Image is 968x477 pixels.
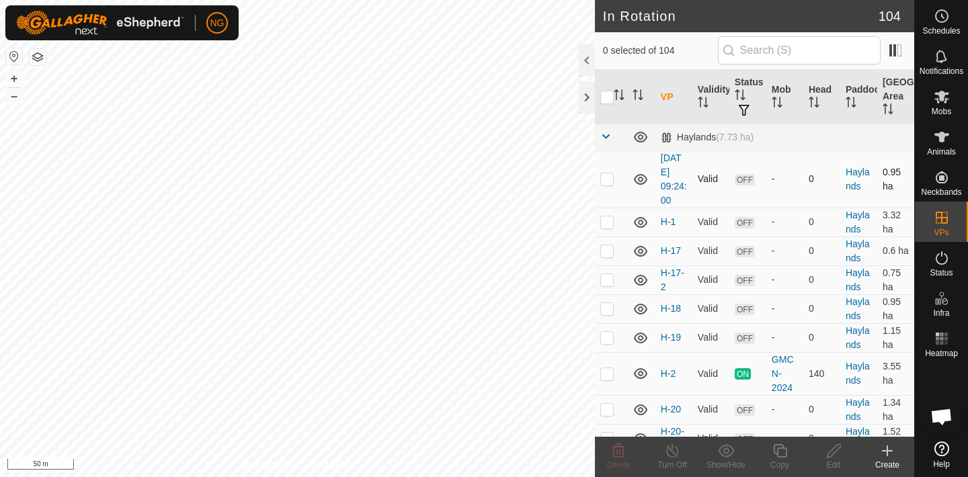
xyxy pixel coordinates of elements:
h2: In Rotation [603,8,879,24]
td: Valid [692,150,729,208]
div: - [772,172,798,186]
div: - [772,302,798,316]
span: OFF [735,275,755,286]
td: 1.15 ha [877,323,914,352]
span: (7.73 ha) [716,132,754,142]
th: Paddock [840,70,877,125]
p-sorticon: Activate to sort [772,99,782,110]
th: Status [729,70,766,125]
p-sorticon: Activate to sort [614,91,624,102]
div: Copy [753,459,807,471]
div: - [772,273,798,287]
a: Help [915,436,968,474]
div: GMCN-2024 [772,353,798,395]
td: 0 [803,265,840,294]
td: Valid [692,395,729,424]
span: Notifications [920,67,963,75]
th: [GEOGRAPHIC_DATA] Area [877,70,914,125]
span: OFF [735,174,755,185]
span: 104 [879,6,901,26]
a: Haylands [846,397,870,422]
p-sorticon: Activate to sort [883,105,893,116]
td: Valid [692,323,729,352]
td: Valid [692,236,729,265]
a: H-17 [661,245,681,256]
td: 0.75 ha [877,265,914,294]
td: Valid [692,424,729,453]
td: Valid [692,352,729,395]
span: Neckbands [921,188,961,196]
p-sorticon: Activate to sort [846,99,856,110]
span: OFF [735,433,755,445]
a: H-20-2 [661,426,684,451]
img: Gallagher Logo [16,11,184,35]
td: 1.34 ha [877,395,914,424]
a: [DATE] 09:24:00 [661,153,687,206]
button: – [6,88,22,104]
a: Haylands [846,267,870,292]
button: + [6,71,22,87]
span: Delete [607,460,631,470]
td: 0 [803,395,840,424]
div: Turn Off [645,459,699,471]
div: Edit [807,459,860,471]
span: Mobs [932,107,951,116]
p-sorticon: Activate to sort [735,91,745,102]
span: Schedules [922,27,960,35]
td: 0 [803,150,840,208]
div: Open chat [922,396,962,437]
a: Haylands [846,325,870,350]
th: Mob [766,70,803,125]
span: ON [735,368,751,380]
td: 0 [803,424,840,453]
div: - [772,331,798,345]
p-sorticon: Activate to sort [633,91,643,102]
a: Privacy Policy [244,460,294,472]
a: H-20 [661,404,681,415]
a: H-2 [661,368,676,379]
span: VPs [934,228,949,236]
td: 0.6 ha [877,236,914,265]
td: 0 [803,236,840,265]
a: H-18 [661,303,681,314]
p-sorticon: Activate to sort [809,99,819,110]
td: Valid [692,208,729,236]
th: Head [803,70,840,125]
a: Contact Us [311,460,350,472]
td: 0 [803,294,840,323]
span: Heatmap [925,349,958,357]
span: OFF [735,217,755,228]
td: 0.95 ha [877,150,914,208]
span: Status [930,269,953,277]
div: Create [860,459,914,471]
td: 1.52 ha [877,424,914,453]
span: OFF [735,404,755,416]
span: NG [210,16,225,30]
a: Haylands [846,210,870,234]
div: - [772,244,798,258]
a: Haylands [846,238,870,263]
span: OFF [735,304,755,315]
p-sorticon: Activate to sort [698,99,709,110]
button: Reset Map [6,48,22,64]
span: 0 selected of 104 [603,44,718,58]
span: Infra [933,309,949,317]
div: Show/Hide [699,459,753,471]
div: Haylands [661,132,754,143]
div: - [772,431,798,445]
div: - [772,402,798,417]
div: - [772,215,798,229]
td: 0 [803,208,840,236]
span: OFF [735,246,755,257]
span: Animals [927,148,956,156]
td: 140 [803,352,840,395]
input: Search (S) [718,36,881,64]
a: H-17-2 [661,267,684,292]
a: Haylands [846,361,870,386]
span: Help [933,460,950,468]
td: 3.32 ha [877,208,914,236]
td: 3.55 ha [877,352,914,395]
td: Valid [692,265,729,294]
a: Haylands [846,296,870,321]
td: 0.95 ha [877,294,914,323]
